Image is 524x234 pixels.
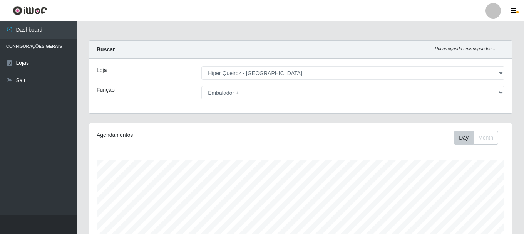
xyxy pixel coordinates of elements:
[97,131,260,139] div: Agendamentos
[97,66,107,74] label: Loja
[97,86,115,94] label: Função
[97,46,115,52] strong: Buscar
[435,46,495,51] i: Recarregando em 5 segundos...
[13,6,47,15] img: CoreUI Logo
[454,131,498,145] div: First group
[473,131,498,145] button: Month
[454,131,474,145] button: Day
[454,131,504,145] div: Toolbar with button groups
